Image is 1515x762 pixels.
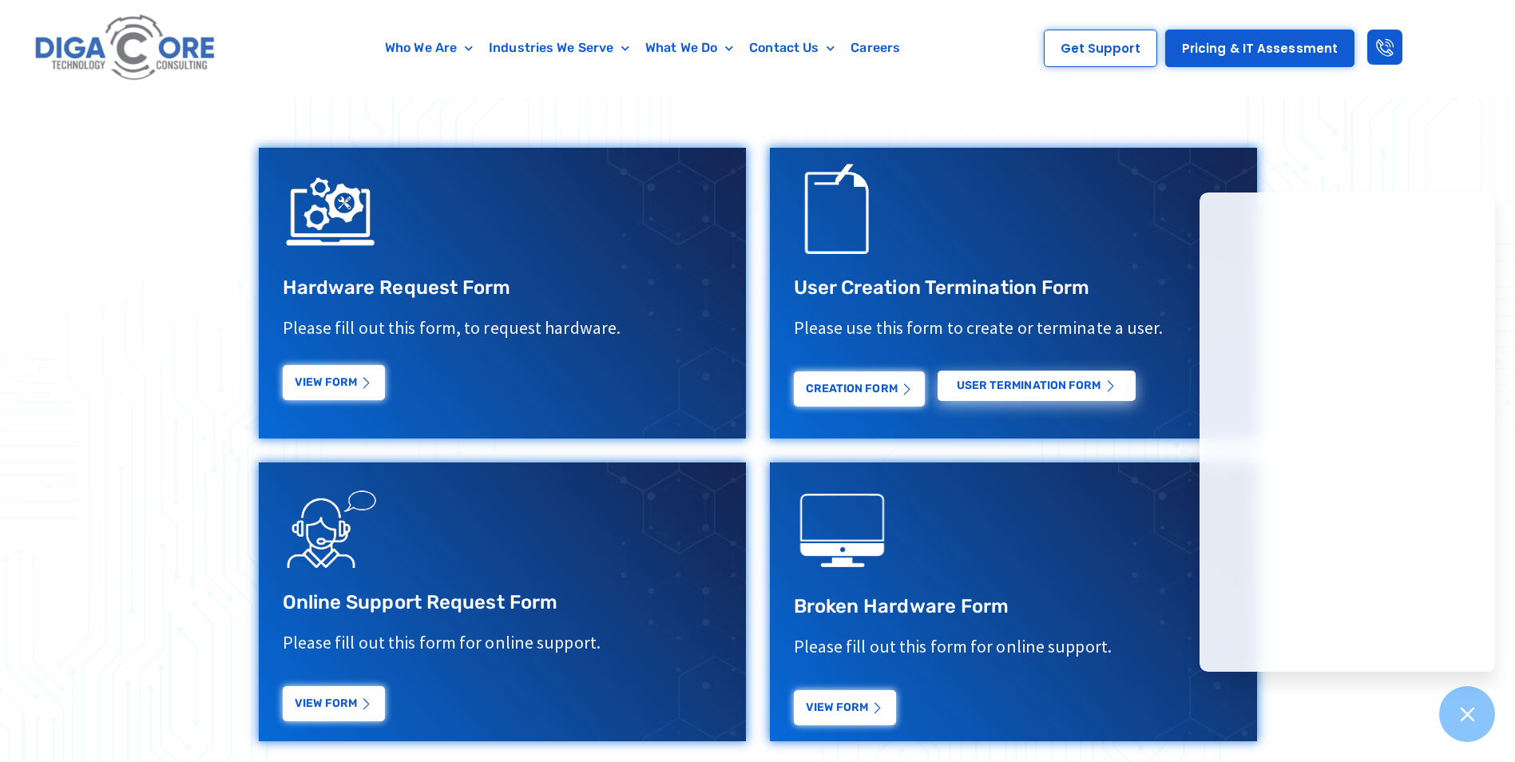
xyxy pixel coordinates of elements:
[741,30,843,66] a: Contact Us
[794,635,1233,658] p: Please fill out this form for online support.
[298,30,987,66] nav: Menu
[794,316,1233,339] p: Please use this form to create or terminate a user.
[794,594,1233,619] h3: Broken Hardware Form
[283,316,722,339] p: Please fill out this form, to request hardware.
[938,371,1136,401] a: USER Termination Form
[283,365,385,400] a: View Form
[283,686,385,721] a: View Form
[1182,42,1338,54] span: Pricing & IT Assessment
[1044,30,1157,67] a: Get Support
[481,30,637,66] a: Industries We Serve
[794,690,896,725] a: View Form
[377,30,481,66] a: Who We Are
[1061,42,1140,54] span: Get Support
[283,631,722,654] p: Please fill out this form for online support.
[283,478,379,574] img: Support Request Icon
[957,380,1101,391] span: USER Termination Form
[794,164,890,260] img: Support Request Icon
[283,164,379,260] img: IT Support Icon
[794,482,890,578] img: digacore technology consulting
[283,276,722,300] h3: Hardware Request Form
[283,590,722,615] h3: Online Support Request Form
[794,276,1233,300] h3: User Creation Termination Form
[843,30,908,66] a: Careers
[794,371,925,407] a: Creation Form
[30,8,221,89] img: Digacore logo 1
[1165,30,1354,67] a: Pricing & IT Assessment
[637,30,741,66] a: What We Do
[1200,192,1495,672] iframe: Chatgenie Messenger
